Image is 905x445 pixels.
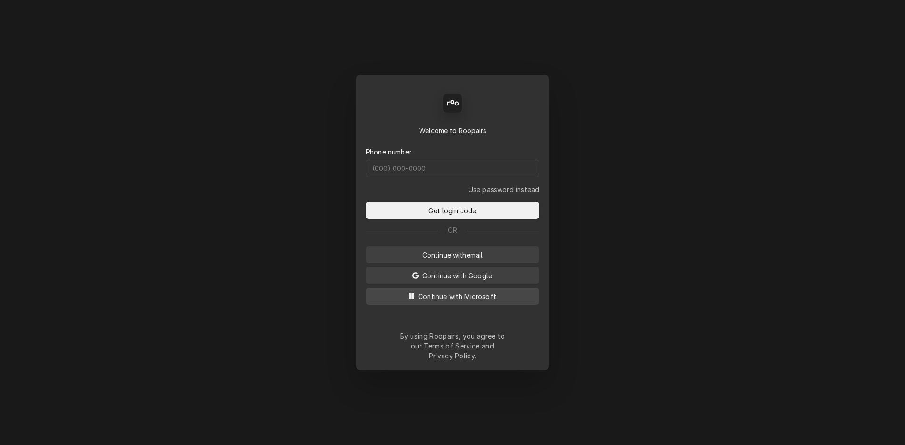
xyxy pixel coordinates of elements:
[420,250,485,260] span: Continue with email
[427,206,478,216] span: Get login code
[366,288,539,305] button: Continue with Microsoft
[429,352,475,360] a: Privacy Policy
[416,291,498,301] span: Continue with Microsoft
[420,271,494,281] span: Continue with Google
[424,342,479,350] a: Terms of Service
[366,126,539,136] div: Welcome to Roopairs
[366,147,411,157] label: Phone number
[366,267,539,284] button: Continue with Google
[469,185,539,194] a: Go to Phone and password form
[366,246,539,263] button: Continue withemail
[366,160,539,177] input: (000) 000-0000
[400,331,505,361] div: By using Roopairs, you agree to our and .
[366,225,539,235] div: Or
[366,202,539,219] button: Get login code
